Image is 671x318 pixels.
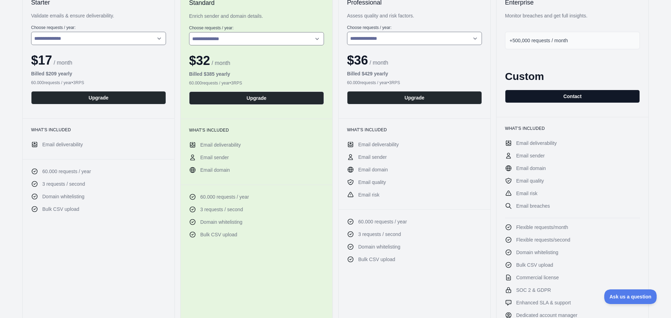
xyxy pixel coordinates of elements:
[347,127,482,133] h3: What's included
[604,289,657,304] iframe: Toggle Customer Support
[189,127,324,133] h3: What's included
[516,140,557,147] span: Email deliverability
[505,126,640,131] h3: What's included
[358,141,399,148] span: Email deliverability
